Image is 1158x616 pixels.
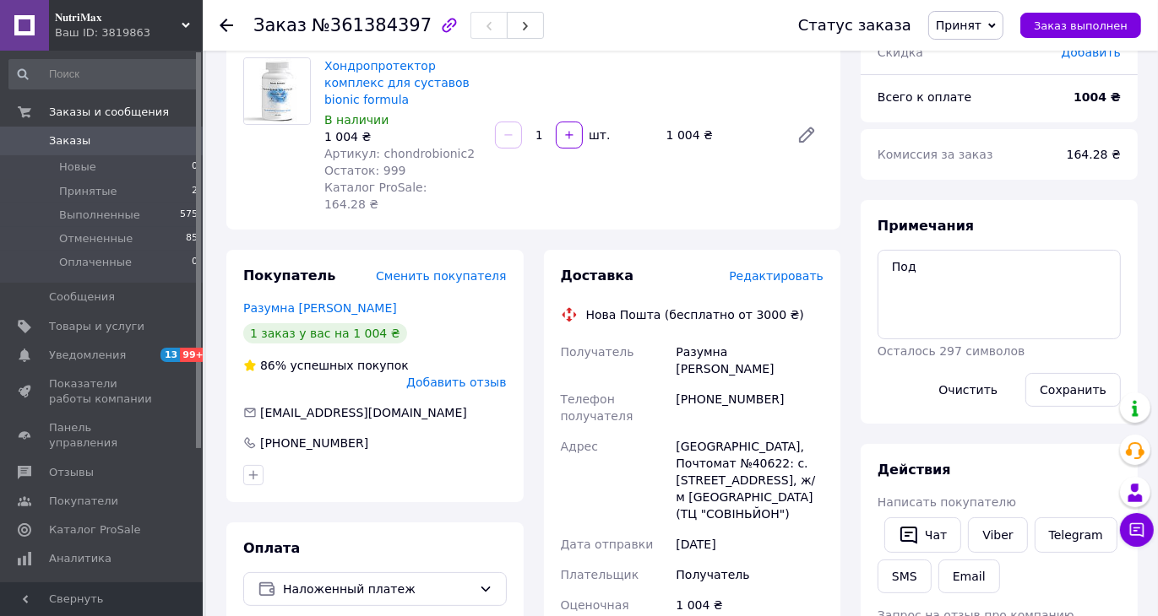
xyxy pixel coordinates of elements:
span: 13 [160,348,180,362]
textarea: Под [878,250,1121,339]
span: Получатель [561,345,634,359]
span: Артикул: chondrobionic2 [324,147,475,160]
span: 86% [260,359,286,372]
span: Показатели работы компании [49,376,156,407]
span: Отзывы [49,465,94,480]
span: 0 [192,159,198,175]
span: 85 [186,231,198,246]
span: 164.28 ₴ [1067,148,1121,161]
span: Заказы и сообщения [49,105,169,120]
span: Адрес [561,440,598,453]
div: шт. [584,127,612,143]
span: Заказы [49,133,90,149]
button: SMS [878,559,932,593]
button: Заказ выполнен [1020,13,1141,38]
span: Отмененные [59,231,133,246]
span: Остаток: 999 [324,164,406,177]
div: Нова Пошта (бесплатно от 3000 ₴) [582,306,808,323]
span: В наличии [324,113,389,127]
span: Сменить покупателя [376,269,506,283]
span: Покупатель [243,267,335,284]
input: Поиск [8,59,199,89]
span: Написать покупателю [878,495,1016,509]
span: Дата отправки [561,538,654,551]
div: [GEOGRAPHIC_DATA], Почтомат №40622: с. [STREET_ADDRESS], ж/м [GEOGRAPHIC_DATA] (ТЦ "СОВІНЬЙОН") [672,431,827,529]
span: Телефон получателя [561,392,633,423]
span: Скидка [878,46,923,59]
span: №361384397 [312,15,432,35]
a: Разумна [PERSON_NAME] [243,301,397,315]
span: Комиссия за заказ [878,148,993,161]
div: Вернуться назад [220,17,233,34]
div: 1 заказ у вас на 1 004 ₴ [243,323,407,343]
span: Добавить отзыв [406,376,506,389]
div: 1 004 ₴ [660,123,783,147]
span: Осталось 297 символов [878,344,1025,358]
span: Каталог ProSale [49,522,140,538]
button: Чат [884,517,961,553]
div: успешных покупок [243,357,409,374]
span: Заказ [253,15,307,35]
span: Принят [936,19,981,32]
span: Выполненные [59,208,140,223]
button: Очистить [925,373,1013,407]
span: Оплаченные [59,255,132,270]
span: 0 [192,255,198,270]
span: Редактировать [729,269,824,283]
span: Действия [878,462,951,478]
div: Разумна [PERSON_NAME] [672,337,827,384]
span: Заказ выполнен [1034,19,1128,32]
span: Наложенный платеж [283,580,472,598]
span: [EMAIL_ADDRESS][DOMAIN_NAME] [260,406,467,419]
span: Новые [59,159,96,175]
img: Хондропротектор комплекс для суставов bionic formula [244,58,310,124]
span: Аналитика [49,551,111,566]
a: Viber [968,517,1027,553]
div: [PHONE_NUMBER] [258,435,370,451]
span: Уведомления [49,348,126,363]
button: Email [938,559,1000,593]
div: Ваш ID: 3819863 [55,25,203,41]
span: Плательщик [561,568,639,581]
button: Сохранить [1025,373,1121,407]
div: [PHONE_NUMBER] [672,384,827,431]
span: Добавить [1062,46,1121,59]
span: Доставка [561,267,634,284]
span: Всего к оплате [878,90,971,104]
div: Получатель [672,559,827,590]
a: Telegram [1035,517,1117,553]
span: Примечания [878,218,974,234]
a: Редактировать [790,118,824,152]
b: 1004 ₴ [1074,90,1121,104]
span: 2 [192,184,198,199]
span: Инструменты вебмастера и SEO [49,580,156,610]
a: Хондропротектор комплекс для суставов bionic formula [324,59,470,106]
span: 99+ [180,348,208,362]
span: Товары и услуги [49,319,144,334]
span: Принятые [59,184,117,199]
span: Панель управления [49,420,156,451]
button: Чат с покупателем [1120,513,1154,547]
div: Статус заказа [798,17,911,34]
div: 1 004 ₴ [324,128,481,145]
span: Покупатели [49,494,118,509]
div: [DATE] [672,529,827,559]
span: 575 [180,208,198,223]
span: Каталог ProSale: 164.28 ₴ [324,181,427,211]
span: 𝐍𝐮𝐭𝐫𝐢𝐌𝐚𝐱 [55,10,182,25]
span: Сообщения [49,289,115,305]
span: Оплата [243,540,300,556]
